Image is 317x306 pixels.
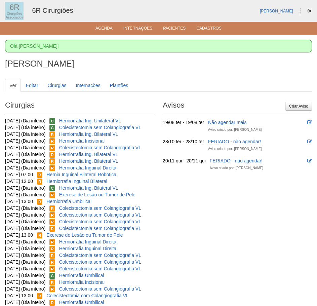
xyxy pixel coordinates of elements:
[49,125,55,131] span: Confirmada
[5,131,45,137] span: [DATE] (Dia inteiro)
[49,152,55,158] span: Reservada
[5,246,45,251] span: [DATE] (Dia inteiro)
[5,99,154,114] h2: Cirurgias
[49,279,55,285] span: Reservada
[46,232,123,238] a: Exerese de Lesão ou Tumor de Pele
[49,300,55,306] span: Reservada
[307,139,312,144] i: Editar
[5,185,45,191] span: [DATE] (Dia inteiro)
[59,259,141,265] a: Colecistectomia sem Colangiografia VL
[49,185,55,191] span: Confirmada
[5,145,45,150] span: [DATE] (Dia inteiro)
[49,145,55,151] span: Reservada
[49,253,55,259] span: Reservada
[5,286,45,292] span: [DATE] (Dia inteiro)
[59,145,141,150] a: Colecistectomia sem Colangiografia VL
[5,293,33,298] span: [DATE] 13:00
[5,125,45,130] span: [DATE] (Dia inteiro)
[49,131,55,138] span: Reservada
[208,126,262,133] div: Aviso criado por: [PERSON_NAME]
[49,118,55,124] span: Confirmada
[5,273,45,278] span: [DATE] (Dia inteiro)
[59,131,118,137] a: Herniorrafia Ing. Bilateral VL
[307,158,312,163] i: Editar
[46,172,116,177] a: Hernia Inguinal Bilateral Robótica
[46,199,91,204] a: Herniorrafia Umbilical
[163,99,312,114] h2: Avisos
[59,138,105,144] a: Herniorrafia Incisional
[59,152,118,157] a: Herniorrafia Ing. Bilateral VL
[5,199,33,204] span: [DATE] 13:00
[5,165,45,170] span: [DATE] (Dia inteiro)
[37,232,43,238] span: Reservada
[5,192,45,197] span: [DATE] (Dia inteiro)
[208,146,262,152] div: Aviso criado por: [PERSON_NAME]
[5,158,45,164] span: [DATE] (Dia inteiro)
[163,157,206,164] div: 20/11 qui - 20/11 qui
[5,60,312,68] h1: [PERSON_NAME]
[59,212,141,218] a: Colecistectomia sem Colangiografia VL
[210,158,263,163] a: FERIADO - não agendar!
[49,212,55,218] span: Reservada
[59,253,141,258] a: Colecistectomia sem Colangiografia VL
[5,266,45,271] span: [DATE] (Dia inteiro)
[59,300,104,305] a: Herniorrafia Umbilical
[5,239,45,244] span: [DATE] (Dia inteiro)
[59,118,121,123] a: Herniorrafia Ing. Unilateral VL
[5,219,45,224] span: [DATE] (Dia inteiro)
[72,79,105,92] a: Internações
[208,120,246,125] a: Não agendar mais
[5,205,45,211] span: [DATE] (Dia inteiro)
[285,102,312,111] a: Criar Aviso
[49,266,55,272] span: Reservada
[49,138,55,144] span: Reservada
[5,259,45,265] span: [DATE] (Dia inteiro)
[5,232,33,238] span: [DATE] 13:00
[37,199,43,205] span: Reservada
[49,165,55,171] span: Reservada
[59,286,141,292] a: Colecistectomia sem Colangiografia VL
[49,226,55,232] span: Reservada
[5,118,45,123] span: [DATE] (Dia inteiro)
[5,79,21,92] a: Ver
[59,192,135,197] a: Exerese de Lesão ou Tumor de Pele
[59,246,116,251] a: Herniorrafia Inguinal Direita
[5,40,312,52] div: Olá [PERSON_NAME]!
[59,158,118,164] a: Herniorrafia Ing. Bilateral VL
[59,226,141,231] a: Colecistectomia sem Colangiografia VL
[123,26,153,33] a: Internações
[49,192,55,198] span: Reservada
[5,253,45,258] span: [DATE] (Dia inteiro)
[49,273,55,279] span: Confirmada
[106,79,132,92] a: Plantões
[59,205,141,211] a: Colecistectomia sem Colangiografia VL
[59,279,105,285] a: Herniorrafia Incisional
[37,172,43,178] span: Reservada
[59,219,141,224] a: Colecistectomia sem Colangiografia VL
[37,293,43,299] span: Reservada
[43,79,71,92] a: Cirurgias
[208,139,261,144] a: FERIADO - não agendar!
[49,239,55,245] span: Reservada
[5,138,45,144] span: [DATE] (Dia inteiro)
[5,212,45,218] span: [DATE] (Dia inteiro)
[196,26,222,33] a: Cadastros
[260,9,293,13] a: [PERSON_NAME]
[5,279,45,285] span: [DATE] (Dia inteiro)
[49,286,55,292] span: Reservada
[46,293,128,298] a: Colecistectomia com Colangiografia VL
[308,9,311,13] i: Sair
[49,259,55,265] span: Reservada
[5,152,45,157] span: [DATE] (Dia inteiro)
[46,179,107,184] a: Herniorrafia Inguinal Bilateral
[49,219,55,225] span: Reservada
[210,165,263,171] div: Aviso criado por: [PERSON_NAME]
[5,226,45,231] span: [DATE] (Dia inteiro)
[5,300,45,305] span: [DATE] (Dia inteiro)
[59,266,141,271] a: Colecistectomia sem Colangiografia VL
[307,120,312,125] i: Editar
[32,7,73,14] a: 6R Cirurgiões
[59,273,104,278] a: Herniorrafia Umbilical
[49,205,55,212] span: Reservada
[22,79,43,92] a: Editar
